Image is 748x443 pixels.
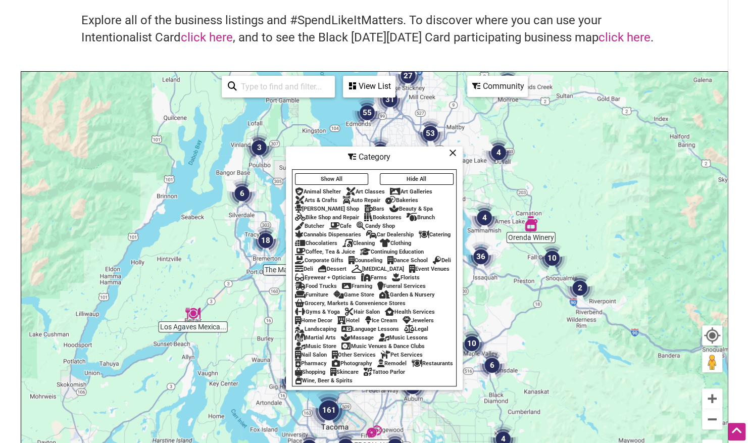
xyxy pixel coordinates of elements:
div: Furniture [295,291,328,298]
div: Hair Salon [345,309,380,315]
div: Shopping [295,369,325,375]
div: Beauty & Spa [389,206,433,212]
input: Type to find and filter... [237,77,329,96]
div: Animal Shelter [295,188,341,195]
div: 53 [411,114,450,153]
div: [MEDICAL_DATA] [352,266,404,272]
div: Wine, Beer & Spirits [295,377,353,384]
div: Garden & Nursery [379,291,435,298]
button: Zoom out [702,409,722,429]
div: Music Venues & Dance Clubs [341,343,425,350]
div: Florists [392,274,420,281]
div: Music Lessons [379,334,428,341]
div: 75 [361,132,400,171]
div: Photography [332,360,372,367]
div: Legal [404,326,428,332]
div: Event Venues [409,266,450,272]
div: Eyewear + Opticians [295,274,356,281]
div: Grocery, Markets & Convenience Stores [295,300,406,307]
div: Type to search and filter [222,76,335,97]
div: Remodel [377,360,407,367]
div: Jewelers [403,317,434,324]
div: Bars [364,206,384,212]
div: Cannabis Dispensaries [295,231,361,238]
div: Brunch [407,214,435,221]
div: Auto Repair [342,197,380,204]
button: Hide All [380,173,454,185]
div: [PERSON_NAME] Shop [295,206,359,212]
div: 3 [240,128,278,167]
div: Health Services [385,309,435,315]
div: Nail Salon [295,352,327,358]
div: Deli [433,257,451,264]
div: Dessert [318,266,346,272]
button: Your Location [702,325,722,346]
div: Arts & Crafts [295,197,337,204]
div: Pet Services [381,352,423,358]
div: Landscaping [295,326,336,332]
div: 27 [389,57,427,95]
div: Home Decor [295,317,332,324]
h4: Explore all of the business listings and #SpendLikeItMatters. To discover where you can use your ... [81,12,667,46]
div: 6 [223,174,261,213]
div: Cleaning [342,240,375,247]
div: 161 [305,386,353,434]
div: 31 [371,80,409,119]
div: Orenda Winery [519,212,542,235]
button: Zoom in [702,388,722,409]
div: Game Store [333,291,374,298]
div: Language Lessons [341,326,399,332]
div: Bookstores [364,214,402,221]
div: Hotel [337,317,360,324]
div: Funeral Services [377,283,426,289]
div: Catering [419,231,451,238]
div: Martial Arts [295,334,336,341]
div: Pharmacy [295,360,327,367]
div: 10 [453,324,491,363]
div: Coffee, Tea & Juice [295,249,355,255]
div: Candy Shop [357,223,395,229]
div: 55 [348,93,386,132]
div: Corporate Gifts [295,257,343,264]
div: Gyms & Yoga [295,309,340,315]
div: Other Services [332,352,376,358]
a: click here [181,30,233,44]
div: 17 [273,361,311,400]
div: Chocolatiers [295,240,337,247]
div: Car Dealership [366,231,414,238]
div: Continuing Education [360,249,424,255]
div: Los Agaves Mexican Restaurant [181,302,205,325]
div: Kusher Bakery [363,420,386,443]
div: Butcher [295,223,324,229]
div: Scroll Back to Top [728,423,745,440]
div: Dance School [387,257,428,264]
div: 36 [462,237,500,276]
button: Drag Pegman onto the map to open Street View [702,352,722,372]
div: 2 [561,269,599,307]
div: 10 [533,239,571,277]
div: Community [468,77,527,96]
button: Show All [295,173,369,185]
div: Restaurants [412,360,453,367]
div: Counseling [348,257,382,264]
div: Music Store [295,343,336,350]
div: Art Classes [346,188,385,195]
div: Framing [342,283,372,289]
div: 4 [465,199,504,237]
div: Filter by Community [467,76,528,97]
div: Tattoo Parlor [364,369,405,375]
div: Bakeries [385,197,418,204]
div: Food Trucks [295,283,337,289]
div: 6 [473,346,511,384]
div: Category [287,147,462,167]
div: Filter by category [286,146,463,390]
div: Massage [341,334,374,341]
div: Art Galleries [390,188,432,195]
a: click here [599,30,651,44]
div: Ice Cream [365,317,397,324]
div: Clothing [380,240,411,247]
div: 4 [479,133,518,172]
div: Cafe [329,223,352,229]
div: 18 [246,221,285,260]
div: Farms [361,274,387,281]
